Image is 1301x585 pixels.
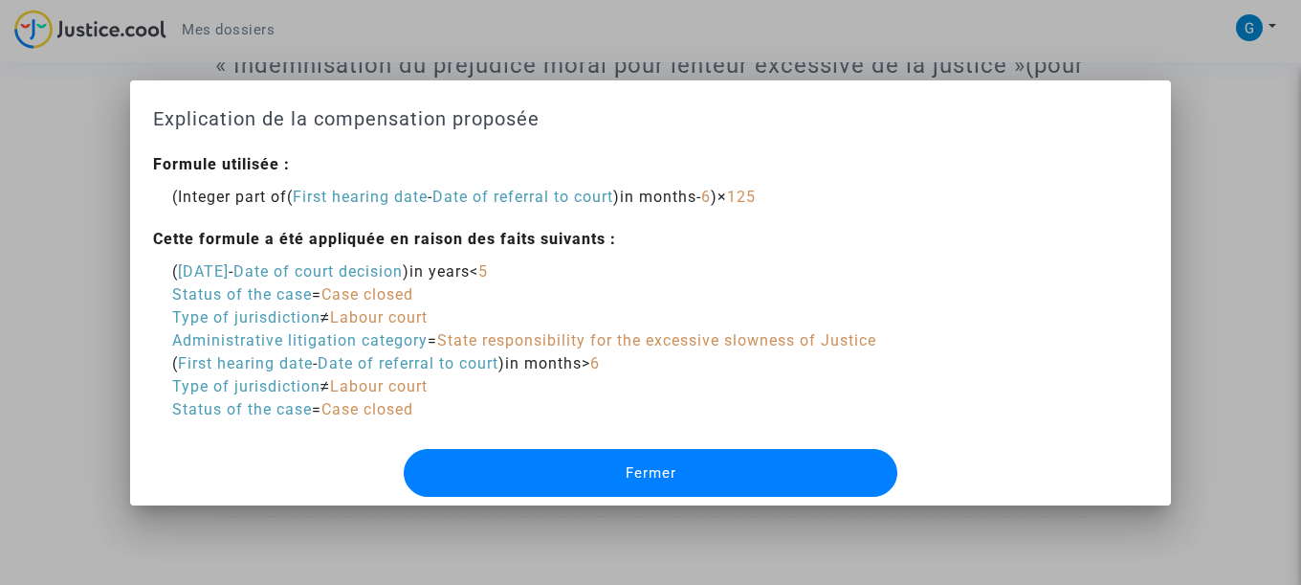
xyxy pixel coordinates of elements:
[696,188,701,206] span: -
[620,188,696,206] span: in months
[312,285,321,304] span: =
[293,188,428,206] span: First hearing date
[172,262,178,281] span: (
[428,331,437,349] span: =
[178,354,313,372] span: First hearing date
[172,308,320,326] span: Type of jurisdiction
[582,354,590,372] span: >
[172,354,178,372] span: (
[626,464,676,482] span: Fermer
[312,400,321,418] span: =
[498,354,505,372] span: )
[320,308,330,326] span: ≠
[590,354,600,372] span: 6
[470,262,478,281] span: <
[403,262,409,281] span: )
[172,400,312,418] span: Status of the case
[172,285,312,304] span: Status of the case
[318,354,498,372] span: Date of referral to court
[711,188,717,206] span: )
[717,188,727,206] span: ×
[178,262,229,281] span: [DATE]
[404,449,897,497] button: Fermer
[172,331,428,349] span: Administrative litigation category
[153,103,1148,134] h1: Explication de la compensation proposée
[613,188,620,206] span: )
[287,188,293,206] span: (
[432,188,613,206] span: Date of referral to court
[313,354,318,372] span: -
[478,262,488,281] span: 5
[320,377,330,395] span: ≠
[330,308,428,326] span: Labour court
[172,188,178,206] span: (
[727,188,756,206] span: 125
[178,188,287,206] span: Integer part of
[321,400,413,418] span: Case closed
[428,188,432,206] span: -
[505,354,582,372] span: in months
[330,377,428,395] span: Labour court
[409,262,470,281] span: in years
[172,377,320,395] span: Type of jurisdiction
[153,153,876,176] div: Formule utilisée :
[701,188,711,206] span: 6
[437,331,876,349] span: State responsibility for the excessive slowness of Justice
[233,262,403,281] span: Date of court decision
[153,228,876,251] div: Cette formule a été appliquée en raison des faits suivants :
[229,262,233,281] span: -
[321,285,413,304] span: Case closed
